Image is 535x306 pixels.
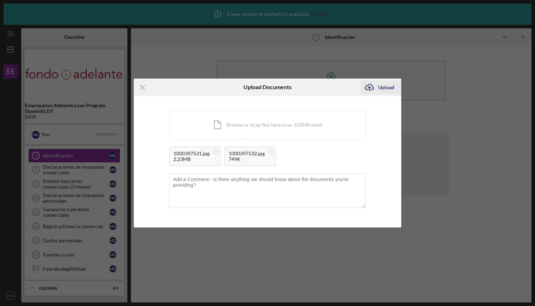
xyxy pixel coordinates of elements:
div: 1000397532.jpg [229,151,265,156]
button: Upload [361,80,401,94]
div: 1000397531.jpg [173,151,209,156]
h6: Upload Documents [243,84,292,90]
div: Upload [378,80,394,94]
div: 2.23MB [173,156,209,162]
div: 749K [229,156,265,162]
